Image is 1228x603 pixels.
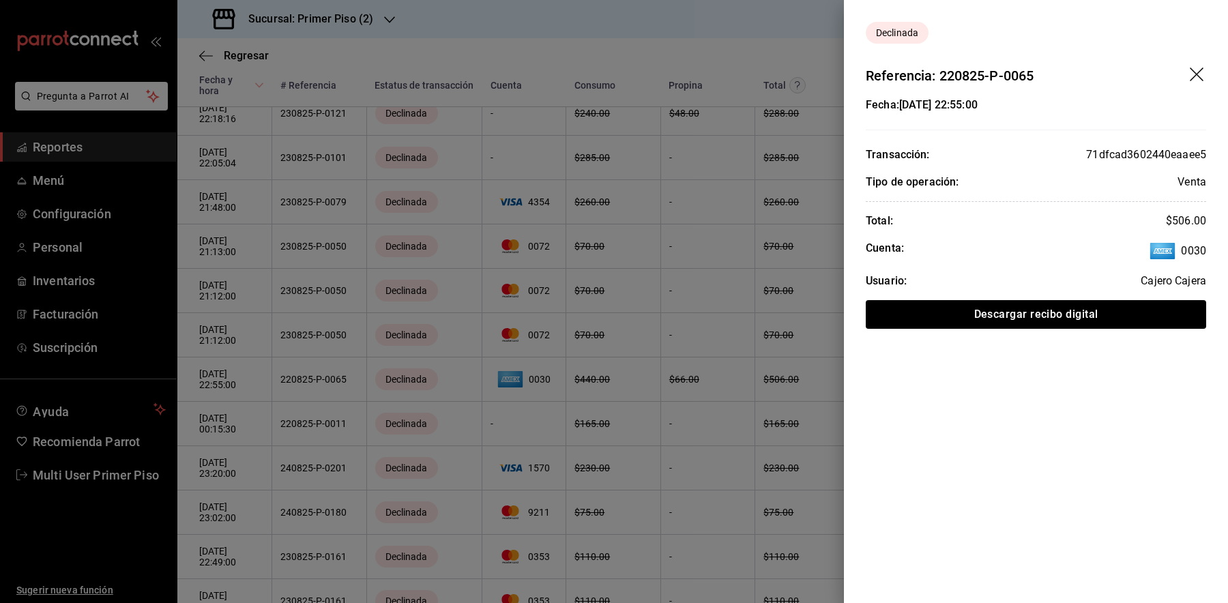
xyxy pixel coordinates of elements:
[866,147,930,163] div: Transacción:
[866,273,907,289] div: Usuario:
[866,300,1206,329] button: Descargar recibo digital
[1178,174,1206,190] div: Venta
[1166,214,1206,227] span: $ 506.00
[871,26,924,40] span: Declinada
[1086,147,1206,163] div: 71dfcad3602440eaaee5
[866,65,1034,86] div: Referencia: 220825-P-0065
[866,213,893,229] div: Total:
[866,22,929,44] div: Transacciones declinadas por el banco emisor. No se hace ningún cargo al tarjetahabiente ni al co...
[1150,240,1206,262] span: 0030
[866,174,959,190] div: Tipo de operación:
[1141,273,1206,289] div: Cajero Cajera
[1190,68,1206,84] button: drag
[866,240,904,262] div: Cuenta:
[866,97,978,113] div: Fecha: [DATE] 22:55:00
